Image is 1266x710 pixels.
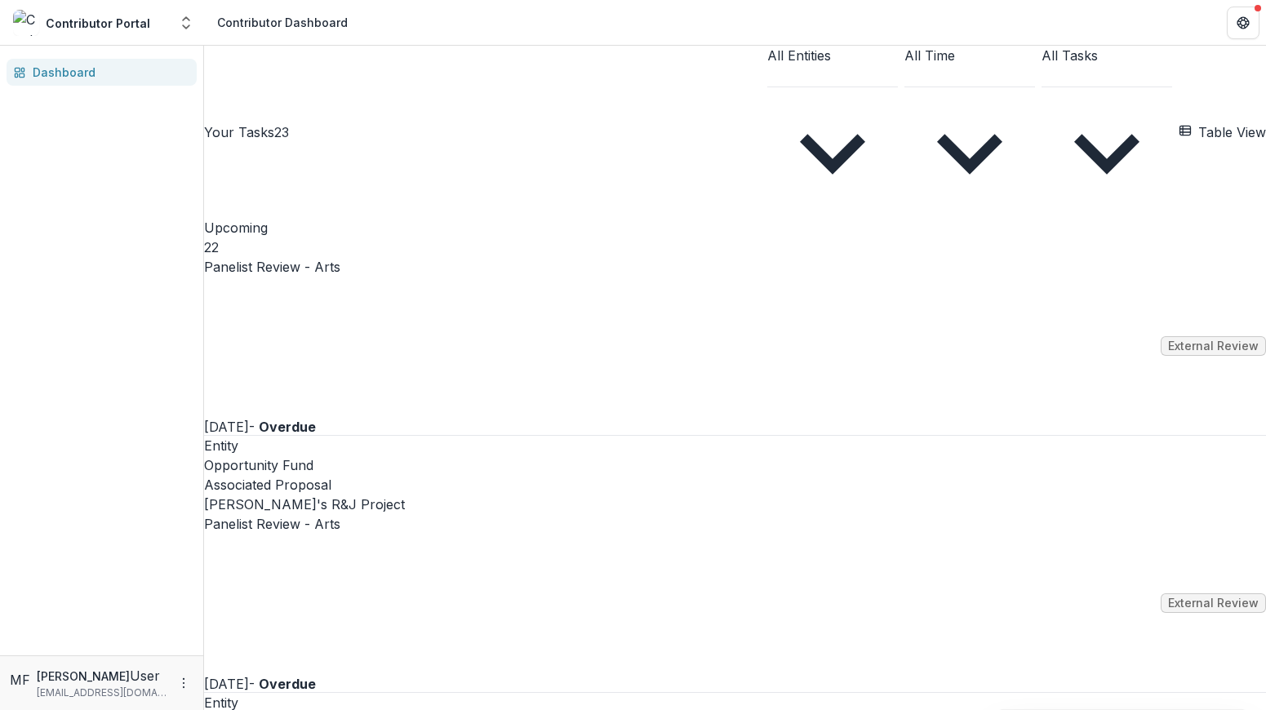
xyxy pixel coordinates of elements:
[204,237,1266,257] p: 22
[204,122,289,142] h2: Your Tasks
[1042,46,1172,65] div: All Tasks
[130,666,160,686] p: User
[204,257,340,277] a: Panelist Review - Arts
[204,677,340,692] span: [DATE] -
[33,64,184,81] div: Dashboard
[37,686,167,700] p: [EMAIL_ADDRESS][DOMAIN_NAME]
[175,7,198,39] button: Open entity switcher
[204,495,1266,514] p: [PERSON_NAME]'s R&J Project
[7,59,197,86] a: Dashboard
[204,436,1266,455] p: Entity
[204,475,1266,495] p: Associated Proposal
[13,10,39,36] img: Contributor Portal
[259,419,316,435] strong: Overdue
[204,218,1266,237] p: Upcoming
[211,11,354,34] nav: breadcrumb
[1168,597,1259,610] span: External Review
[204,514,340,534] a: Panelist Review - Arts
[1227,7,1259,39] button: Get Help
[217,14,348,31] div: Contributor Dashboard
[46,15,150,32] div: Contributor Portal
[37,668,130,685] p: [PERSON_NAME]
[259,676,316,692] strong: Overdue
[204,419,340,435] span: [DATE] -
[767,46,898,65] div: All Entities
[10,670,30,690] div: Monteze Freeland
[904,46,1035,65] div: All Time
[1168,339,1259,353] span: External Review
[274,124,289,140] span: 23
[204,455,1266,475] p: Opportunity Fund
[1179,122,1266,142] button: Table View
[174,673,193,693] button: More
